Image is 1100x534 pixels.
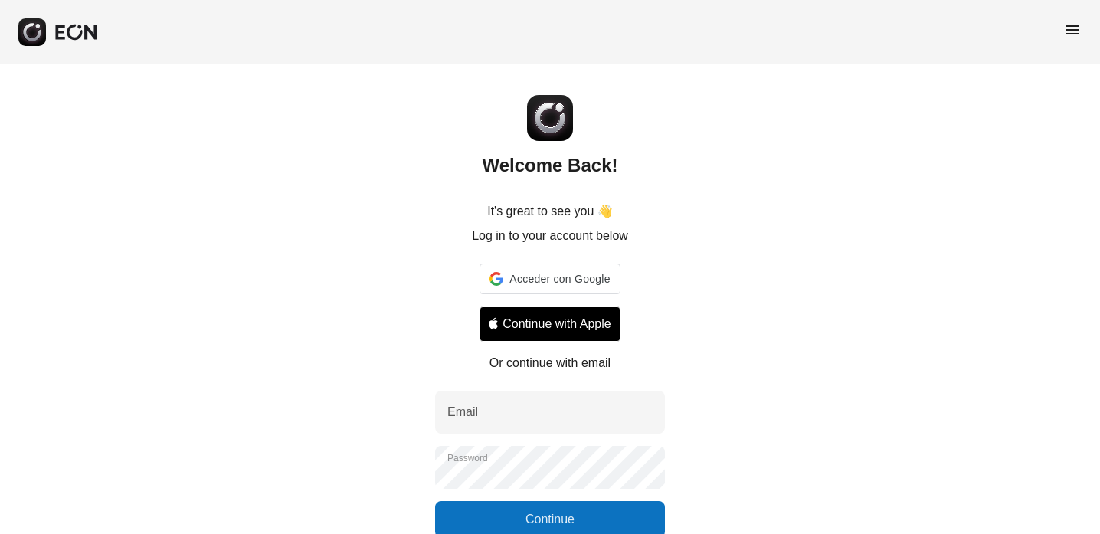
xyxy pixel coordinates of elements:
p: It's great to see you 👋 [487,202,613,221]
span: Acceder con Google [509,270,610,288]
label: Password [447,452,488,464]
button: Signin with apple ID [480,306,620,342]
p: Or continue with email [489,354,611,372]
div: Acceder con Google [480,264,620,294]
span: menu [1063,21,1082,39]
label: Email [447,403,478,421]
p: Log in to your account below [472,227,628,245]
h2: Welcome Back! [483,153,618,178]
